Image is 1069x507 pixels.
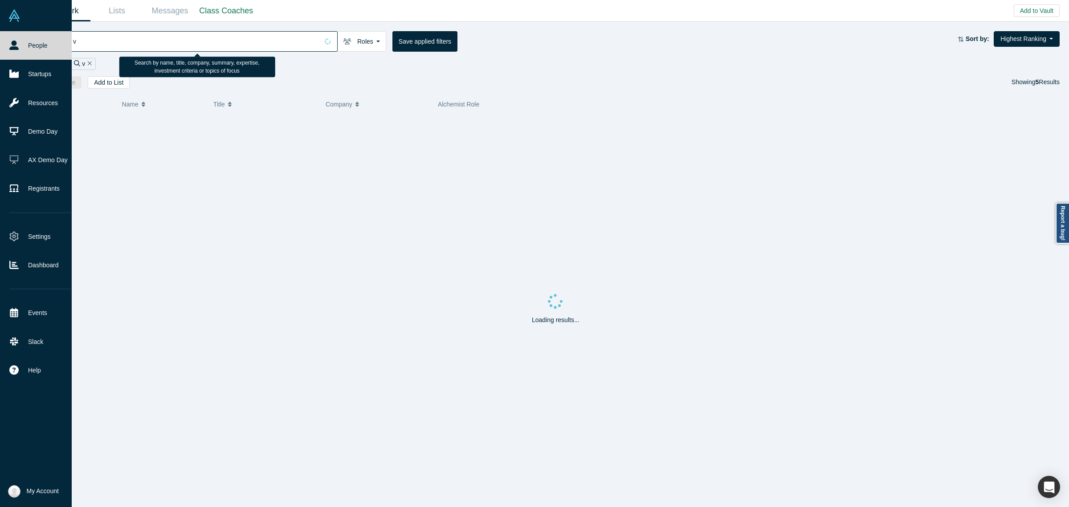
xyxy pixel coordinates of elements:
[532,315,579,325] p: Loading results...
[90,0,143,21] a: Lists
[85,59,92,69] button: Remove Filter
[213,95,225,114] span: Title
[8,485,20,498] img: Kristine Ortaliz's Account
[326,95,352,114] span: Company
[966,35,989,42] strong: Sort by:
[27,487,59,496] span: My Account
[1036,78,1039,86] strong: 5
[1012,76,1060,89] div: Showing
[213,95,316,114] button: Title
[122,95,138,114] span: Name
[196,0,256,21] a: Class Coaches
[72,31,318,52] input: Search by name, title, company, summary, expertise, investment criteria or topics of focus
[70,58,96,70] div: v
[122,95,204,114] button: Name
[326,95,428,114] button: Company
[1036,78,1060,86] span: Results
[994,31,1060,47] button: Highest Ranking
[88,76,130,89] button: Add to List
[438,101,479,108] span: Alchemist Role
[1056,203,1069,244] a: Report a bug!
[28,366,41,375] span: Help
[8,485,59,498] button: My Account
[337,31,386,52] button: Roles
[392,31,457,52] button: Save applied filters
[143,0,196,21] a: Messages
[1014,4,1060,17] button: Add to Vault
[8,9,20,22] img: Alchemist Vault Logo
